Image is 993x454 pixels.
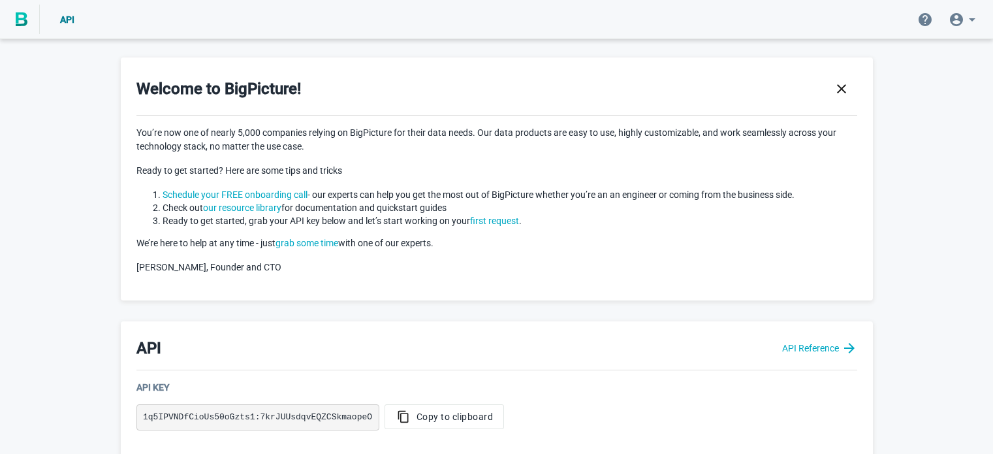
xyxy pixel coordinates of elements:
p: We’re here to help at any time - just with one of our experts. [136,236,857,250]
span: API [60,14,74,25]
div: API Key [136,381,857,394]
li: Check out for documentation and quickstart guides [163,201,857,214]
li: Ready to get started, grab your API key below and let’s start working on your . [163,214,857,227]
span: Copy to clipboard [396,410,494,423]
a: first request [470,216,519,226]
p: Ready to get started? Here are some tips and tricks [136,164,857,178]
pre: 1q5IPVNDfCioUs50oGzts1:7krJUUsdqvEQZCSkmaopeO [136,404,379,430]
a: API Reference [782,340,857,356]
p: You’re now one of nearly 5,000 companies relying on BigPicture for their data needs. Our data pro... [136,126,857,154]
button: Copy to clipboard [385,404,505,429]
a: Schedule your FREE onboarding call [163,189,307,200]
h3: API [136,337,161,359]
img: BigPicture.io [16,12,27,27]
h3: Welcome to BigPicture! [136,78,301,100]
a: our resource library [203,203,281,213]
p: [PERSON_NAME], Founder and CTO [136,261,857,274]
a: grab some time [276,238,338,248]
li: - our experts can help you get the most out of BigPicture whether you’re an an engineer or coming... [163,188,857,201]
